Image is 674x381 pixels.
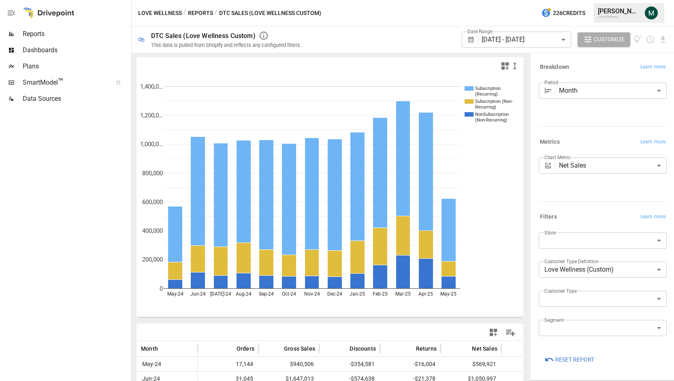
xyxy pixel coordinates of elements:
button: Sort [337,343,349,354]
div: / [183,8,186,18]
text: Nov-24 [304,291,320,297]
label: Period [544,79,558,86]
text: Jun-24 [190,291,206,297]
text: (Recurring) [475,92,498,97]
span: May-24 [141,357,193,371]
text: May-24 [167,291,183,297]
button: Sort [404,343,415,354]
span: Learn more [640,213,665,221]
button: Sort [224,343,236,354]
h6: Breakdown [540,63,569,72]
text: Dec-24 [327,291,342,297]
span: 226 Credits [553,8,585,18]
text: 1,400,0… [140,83,163,90]
text: (Non-Recurring) [475,117,507,123]
button: Download report [658,35,668,44]
button: Sort [523,343,534,354]
div: Net Sales [559,158,667,174]
text: Sep-24 [259,291,274,297]
span: Customize [594,34,625,45]
button: Michael Cormack [640,2,663,24]
text: 1,000,0… [140,140,163,148]
button: 226Credits [538,6,589,21]
button: Sort [159,343,170,354]
label: Customer Type [544,287,577,294]
text: Recurring) [475,104,496,110]
text: NonSubscription [475,112,509,117]
img: Michael Cormack [645,6,658,19]
button: Customize [578,32,630,47]
span: Discounts [350,345,376,353]
span: -$354,581 [323,357,376,371]
label: Segment [544,317,563,324]
span: 17,144 [202,357,254,371]
div: [DATE] - [DATE] [482,32,571,48]
text: 200,000 [142,256,163,263]
text: Aug-24 [236,291,252,297]
span: Data Sources [23,94,130,104]
label: Chart Metric [544,154,571,161]
text: Oct-24 [282,291,296,297]
span: Month [141,345,158,353]
text: Jan-25 [350,291,365,297]
text: Apr-25 [418,291,433,297]
div: Month [559,83,667,99]
button: Reports [188,8,213,18]
span: Net Sales [472,345,497,353]
span: $569,921 [445,357,497,371]
div: 🛍 [138,36,145,43]
text: 0 [160,285,163,292]
button: Love Wellness [138,8,182,18]
h6: Metrics [540,138,560,147]
h6: Filters [540,213,557,221]
span: SmartModel [23,78,107,87]
span: Gross Sales [284,345,315,353]
label: Store [544,229,556,236]
span: Learn more [640,63,665,71]
text: May-25 [440,291,456,297]
span: Orders [237,345,254,353]
span: ™ [58,77,64,87]
span: Reset Report [555,355,594,365]
span: Plans [23,62,130,71]
button: Schedule report [646,35,655,44]
button: Reset Report [539,352,600,367]
div: Love Wellness (Custom) [539,262,667,278]
span: Reports [23,29,130,39]
button: Sort [272,343,283,354]
div: Love Wellness [598,15,640,19]
button: Manage Columns [501,324,520,342]
button: Sort [460,343,471,354]
text: 800,000 [142,170,163,177]
text: 1,200,0… [140,112,163,119]
text: 600,000 [142,198,163,206]
text: Subscription [475,86,501,91]
text: 400,000 [142,227,163,234]
text: [DATE]-24 [210,291,231,297]
div: [PERSON_NAME] [598,7,640,15]
svg: A chart. [137,74,517,317]
text: Subscription (Non- [475,99,513,104]
div: / [215,8,218,18]
span: Dashboards [23,45,130,55]
label: Customer Type Definition [544,258,599,265]
label: Date Range [467,28,493,35]
text: Feb-25 [373,291,388,297]
text: Mar-25 [395,291,411,297]
span: $940,506 [262,357,315,371]
span: Learn more [640,138,665,146]
div: DTC Sales (Love Wellness Custom) [151,32,256,40]
span: $62,853 [505,357,558,371]
span: -$16,004 [384,357,437,371]
button: View documentation [633,32,643,47]
span: Returns [416,345,437,353]
div: This data is pulled from Shopify and reflects any configured filters. [151,42,301,48]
